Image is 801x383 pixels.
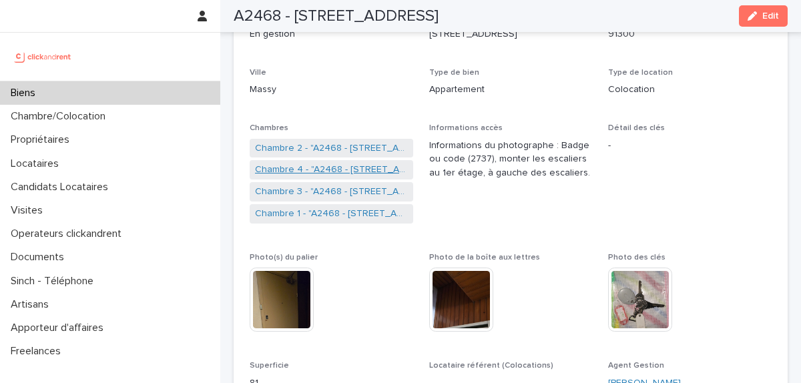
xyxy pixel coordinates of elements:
[5,110,116,123] p: Chambre/Colocation
[255,185,408,199] a: Chambre 3 - "A2468 - [STREET_ADDRESS]"
[739,5,788,27] button: Edit
[255,163,408,177] a: Chambre 4 - "A2468 - [STREET_ADDRESS]"
[608,27,772,41] p: 91300
[5,133,80,146] p: Propriétaires
[429,69,479,77] span: Type de bien
[11,43,75,70] img: UCB0brd3T0yccxBKYDjQ
[255,141,408,155] a: Chambre 2 - "A2468 - [STREET_ADDRESS]"
[5,87,46,99] p: Biens
[5,298,59,311] p: Artisans
[5,204,53,217] p: Visites
[429,27,593,41] p: [STREET_ADDRESS]
[429,139,593,180] p: Informations du photographe : Badge ou code (2737), monter les escaliers au 1er étage, à gauche d...
[429,83,593,97] p: Appartement
[234,7,439,26] h2: A2468 - [STREET_ADDRESS]
[429,124,503,132] span: Informations accès
[250,27,413,41] p: En gestion
[5,157,69,170] p: Locataires
[5,181,119,194] p: Candidats Locataires
[608,362,664,370] span: Agent Gestion
[429,362,553,370] span: Locataire référent (Colocations)
[255,207,408,221] a: Chambre 1 - "A2468 - [STREET_ADDRESS]"
[762,11,779,21] span: Edit
[5,251,75,264] p: Documents
[608,124,665,132] span: Détail des clés
[250,83,413,97] p: Massy
[5,275,104,288] p: Sinch - Téléphone
[250,362,289,370] span: Superficie
[608,139,772,153] p: -
[5,322,114,334] p: Apporteur d'affaires
[5,228,132,240] p: Operateurs clickandrent
[250,124,288,132] span: Chambres
[608,254,665,262] span: Photo des clés
[608,83,772,97] p: Colocation
[250,254,318,262] span: Photo(s) du palier
[608,69,673,77] span: Type de location
[429,254,540,262] span: Photo de la boîte aux lettres
[5,345,71,358] p: Freelances
[250,69,266,77] span: Ville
